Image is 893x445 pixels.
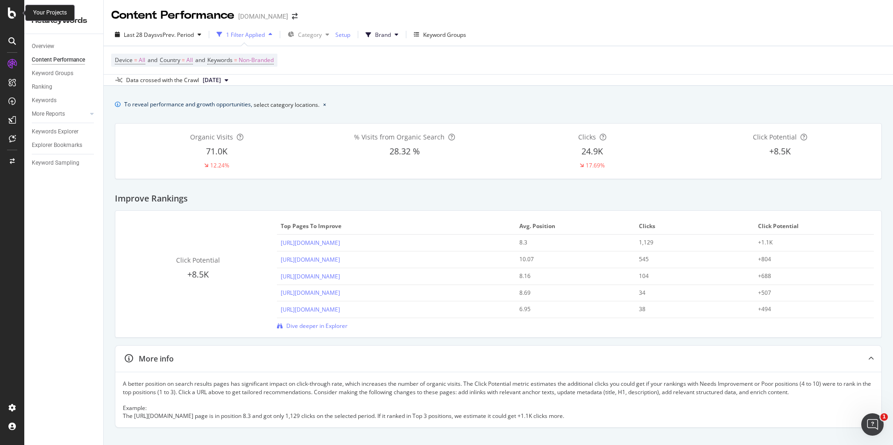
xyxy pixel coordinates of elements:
[139,54,145,67] span: All
[639,289,740,297] div: 34
[758,222,868,230] span: Click Potential
[238,12,288,21] div: [DOMAIN_NAME]
[182,56,185,64] span: =
[321,95,328,114] button: close banner
[254,97,319,112] button: select category locations.
[199,75,232,86] button: [DATE]
[769,146,791,157] span: +8.5K
[32,127,97,137] a: Keywords Explorer
[32,96,97,105] a: Keywords
[519,222,629,230] span: Avg. Position
[639,238,740,247] div: 1,129
[234,56,237,64] span: =
[519,305,620,313] div: 6.95
[758,305,859,313] div: +494
[578,132,596,141] span: Clicks
[190,132,233,141] span: Organic Visits
[148,56,157,64] span: and
[880,413,888,421] span: 1
[134,56,137,64] span: =
[586,161,605,169] div: 17.69%
[32,42,54,51] div: Overview
[32,140,82,150] div: Explorer Bookmarks
[32,96,57,105] div: Keywords
[281,289,340,297] a: [URL][DOMAIN_NAME]
[176,256,220,264] span: Click Potential
[126,76,199,84] div: Data crossed with the Crawl
[32,42,97,51] a: Overview
[123,380,874,420] div: A better position on search results pages has significant impact on click-through rate, which inc...
[111,27,205,42] button: Last 28 DaysvsPrev. Period
[115,194,188,203] h2: Improve Rankings
[281,306,340,313] a: [URL][DOMAIN_NAME]
[281,222,510,230] span: Top pages to improve
[213,27,276,42] button: 1 Filter Applied
[203,76,221,84] span: 2025 Aug. 8th
[410,27,470,42] button: Keyword Groups
[758,238,859,247] div: +1.1K
[210,161,229,169] div: 12.24%
[277,322,347,330] a: Dive deeper in Explorer
[226,31,265,39] div: 1 Filter Applied
[281,272,340,280] a: [URL][DOMAIN_NAME]
[33,9,67,17] div: Your Projects
[335,27,350,42] button: Setup
[639,255,740,264] div: 545
[362,27,402,42] button: Brand
[115,97,882,112] div: info banner
[335,31,350,39] div: Setup
[32,127,78,137] div: Keywords Explorer
[239,54,274,67] span: Non-Branded
[32,82,52,92] div: Ranking
[423,31,466,39] div: Keyword Groups
[32,109,65,119] div: More Reports
[519,255,620,264] div: 10.07
[581,146,603,157] span: 24.9K
[186,54,193,67] span: All
[861,413,884,436] iframe: Intercom live chat
[639,222,749,230] span: Clicks
[160,56,180,64] span: Country
[284,27,333,42] button: Category
[32,82,97,92] a: Ranking
[206,146,227,157] span: 71.0K
[124,31,157,39] span: Last 28 Days
[298,31,322,39] div: Category
[292,13,298,20] div: arrow-right-arrow-left
[207,56,233,64] span: Keywords
[195,56,205,64] span: and
[639,272,740,280] div: 104
[32,69,97,78] a: Keyword Groups
[375,31,391,39] span: Brand
[286,322,347,330] span: Dive deeper in Explorer
[758,272,859,280] div: +688
[187,269,209,280] span: +8.5K
[519,238,620,247] div: 8.3
[111,7,234,23] div: Content Performance
[254,101,319,109] div: select category locations.
[32,158,79,168] div: Keyword Sampling
[390,146,420,157] span: 28.32 %
[519,272,620,280] div: 8.16
[115,56,133,64] span: Device
[758,255,859,264] div: +804
[32,69,73,78] div: Keyword Groups
[32,55,85,65] div: Content Performance
[32,109,87,119] a: More Reports
[139,354,174,364] div: More info
[124,97,319,112] div: To reveal performance and growth opportunities,
[157,31,194,39] span: vs Prev. Period
[639,305,740,313] div: 38
[753,132,797,141] span: Click Potential
[281,239,340,247] a: [URL][DOMAIN_NAME]
[519,289,620,297] div: 8.69
[758,289,859,297] div: +507
[281,256,340,264] a: [URL][DOMAIN_NAME]
[354,132,445,141] span: % Visits from Organic Search
[32,140,97,150] a: Explorer Bookmarks
[32,158,97,168] a: Keyword Sampling
[32,55,97,65] a: Content Performance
